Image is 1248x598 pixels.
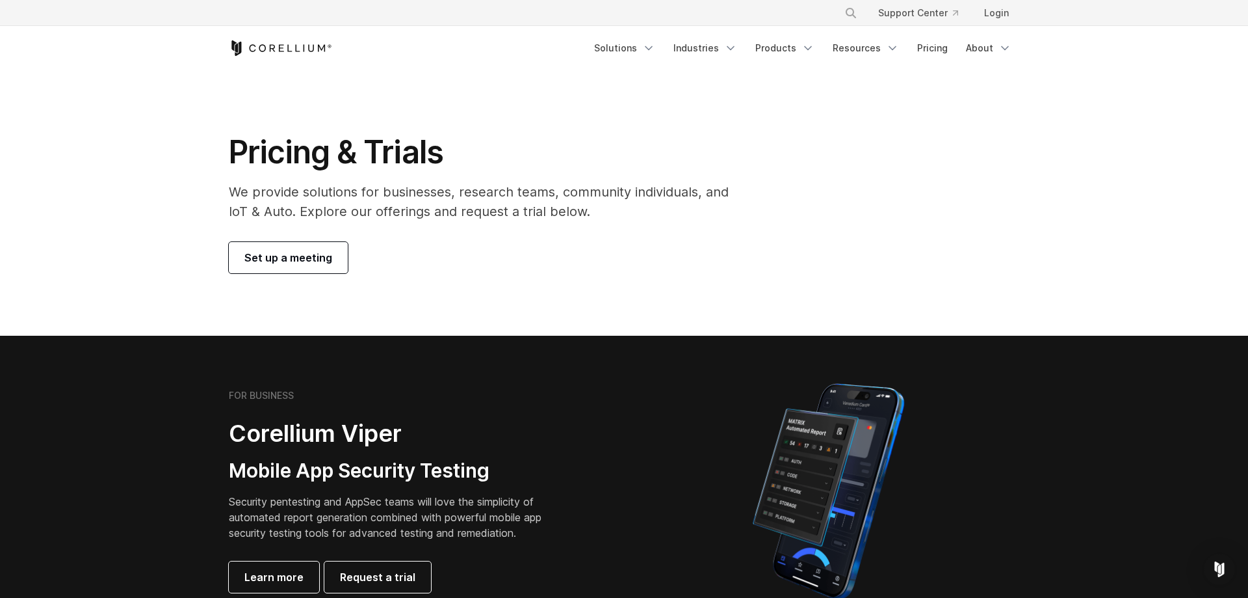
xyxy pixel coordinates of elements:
div: Open Intercom Messenger [1204,554,1235,585]
button: Search [839,1,863,25]
h6: FOR BUSINESS [229,390,294,401]
a: Products [747,36,822,60]
a: Request a trial [324,562,431,593]
a: Support Center [868,1,968,25]
a: Industries [666,36,745,60]
a: About [958,36,1019,60]
h3: Mobile App Security Testing [229,459,562,483]
a: Set up a meeting [229,242,348,273]
h1: Pricing & Trials [229,133,747,172]
div: Navigation Menu [586,36,1019,60]
span: Learn more [244,569,304,585]
span: Set up a meeting [244,250,332,265]
a: Resources [825,36,907,60]
h2: Corellium Viper [229,419,562,448]
a: Login [974,1,1019,25]
a: Corellium Home [229,40,332,56]
span: Request a trial [340,569,415,585]
a: Learn more [229,562,319,593]
a: Pricing [909,36,955,60]
a: Solutions [586,36,663,60]
div: Navigation Menu [829,1,1019,25]
p: We provide solutions for businesses, research teams, community individuals, and IoT & Auto. Explo... [229,182,747,221]
p: Security pentesting and AppSec teams will love the simplicity of automated report generation comb... [229,494,562,541]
